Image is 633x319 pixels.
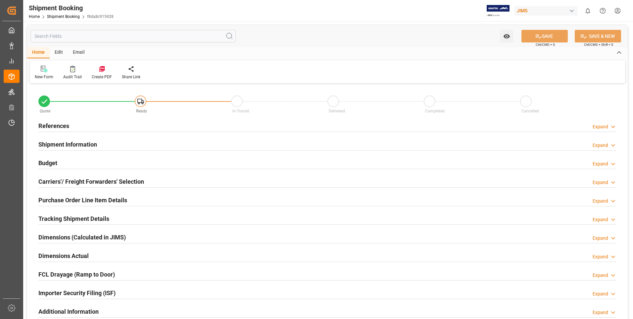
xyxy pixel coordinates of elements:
div: Expand [593,198,608,205]
span: Ctrl/CMD + Shift + S [584,42,613,47]
div: Expand [593,272,608,279]
div: Expand [593,179,608,186]
div: Expand [593,142,608,149]
span: Ctrl/CMD + S [536,42,555,47]
h2: References [38,121,69,130]
div: Create PDF [92,74,112,80]
div: Expand [593,253,608,260]
div: Expand [593,290,608,297]
h2: Shipment Information [38,140,97,149]
h2: Tracking Shipment Details [38,214,109,223]
div: Expand [593,123,608,130]
span: In-Transit [232,109,249,113]
a: Home [29,14,40,19]
div: Email [68,47,90,58]
div: New Form [35,74,53,80]
span: Quote [40,109,50,113]
h2: Dimensions (Calculated in JIMS) [38,233,126,242]
div: Expand [593,235,608,242]
button: Help Center [595,3,610,18]
div: Audit Trail [63,74,82,80]
div: Expand [593,160,608,167]
h2: FCL Drayage (Ramp to Door) [38,270,115,279]
span: Ready [136,109,147,113]
h2: Carriers'/ Freight Forwarders' Selection [38,177,144,186]
div: Expand [593,216,608,223]
button: SAVE & NEW [575,30,621,42]
div: Home [27,47,50,58]
h2: Importer Security Filing (ISF) [38,288,116,297]
h2: Budget [38,159,57,167]
input: Search Fields [30,30,236,42]
div: Shipment Booking [29,3,114,13]
button: show 0 new notifications [580,3,595,18]
span: Delivered [329,109,345,113]
span: Cancelled [521,109,539,113]
h2: Purchase Order Line Item Details [38,196,127,205]
a: Shipment Booking [47,14,80,19]
span: Completed [425,109,445,113]
h2: Additional Information [38,307,99,316]
button: SAVE [521,30,568,42]
div: Edit [50,47,68,58]
h2: Dimensions Actual [38,251,89,260]
button: open menu [500,30,513,42]
div: JIMS [514,6,578,16]
div: Expand [593,309,608,316]
div: Share Link [122,74,140,80]
button: JIMS [514,4,580,17]
img: Exertis%20JAM%20-%20Email%20Logo.jpg_1722504956.jpg [487,5,510,17]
